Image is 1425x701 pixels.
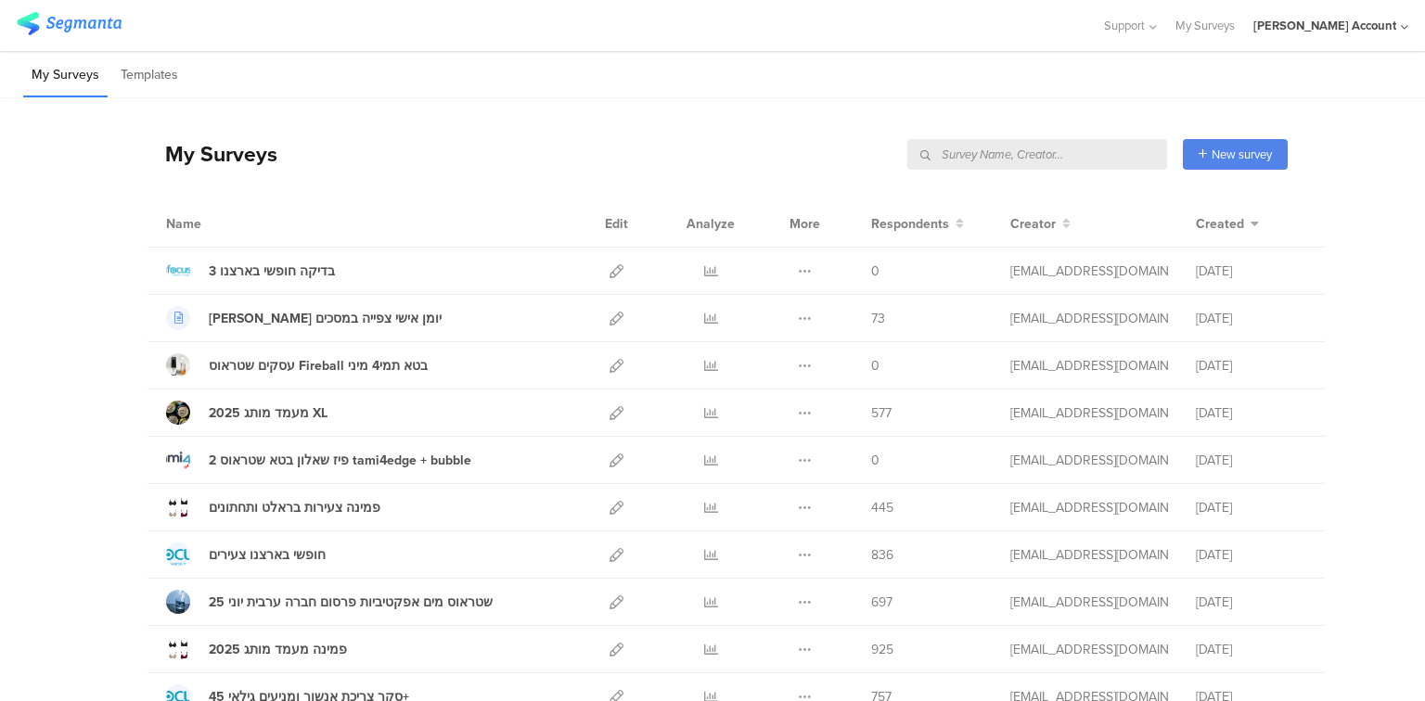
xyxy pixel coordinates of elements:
[1212,146,1272,163] span: New survey
[209,403,327,423] div: 2025 מעמד מותג XL
[17,12,122,35] img: segmanta logo
[1196,261,1307,281] div: [DATE]
[1010,545,1168,565] div: odelya@ifocus-r.com
[871,593,892,612] span: 697
[597,200,636,247] div: Edit
[166,306,442,330] a: [PERSON_NAME] יומן אישי צפייה במסכים
[871,545,893,565] span: 836
[209,261,335,281] div: 3 בדיקה חופשי בארצנו
[871,451,879,470] span: 0
[166,259,335,283] a: 3 בדיקה חופשי בארצנו
[871,214,949,234] span: Respondents
[1010,498,1168,517] div: odelya@ifocus-r.com
[1010,214,1071,234] button: Creator
[209,451,471,470] div: 2 פיז שאלון בטא שטראוס tami4edge + bubble
[1196,309,1307,328] div: [DATE]
[1196,403,1307,423] div: [DATE]
[1010,356,1168,376] div: odelya@ifocus-r.com
[1010,451,1168,470] div: odelya@ifocus-r.com
[871,640,893,659] span: 925
[1010,593,1168,612] div: odelya@ifocus-r.com
[1010,261,1168,281] div: odelya@ifocus-r.com
[1196,498,1307,517] div: [DATE]
[1253,17,1396,34] div: [PERSON_NAME] Account
[785,200,825,247] div: More
[871,403,892,423] span: 577
[166,590,493,614] a: שטראוס מים אפקטיביות פרסום חברה ערבית יוני 25
[166,401,327,425] a: 2025 מעמד מותג XL
[871,309,885,328] span: 73
[147,138,277,170] div: My Surveys
[1196,545,1307,565] div: [DATE]
[166,214,277,234] div: Name
[166,495,380,519] a: פמינה צעירות בראלט ותחתונים
[1010,640,1168,659] div: odelya@ifocus-r.com
[871,214,964,234] button: Respondents
[1196,214,1259,234] button: Created
[23,54,108,97] li: My Surveys
[209,356,428,376] div: עסקים שטראוס Fireball בטא תמי4 מיני
[1196,356,1307,376] div: [DATE]
[112,54,186,97] li: Templates
[1010,403,1168,423] div: odelya@ifocus-r.com
[209,593,493,612] div: שטראוס מים אפקטיביות פרסום חברה ערבית יוני 25
[1010,309,1168,328] div: odelya@ifocus-r.com
[209,640,347,659] div: פמינה מעמד מותג 2025
[209,309,442,328] div: שמיר שאלון יומן אישי צפייה במסכים
[1196,640,1307,659] div: [DATE]
[907,139,1167,170] input: Survey Name, Creator...
[871,261,879,281] span: 0
[166,448,471,472] a: 2 פיז שאלון בטא שטראוס tami4edge + bubble
[166,637,347,661] a: פמינה מעמד מותג 2025
[871,498,893,517] span: 445
[1196,451,1307,470] div: [DATE]
[1196,214,1244,234] span: Created
[209,498,380,517] div: פמינה צעירות בראלט ותחתונים
[166,353,428,377] a: עסקים שטראוס Fireball בטא תמי4 מיני
[1104,17,1145,34] span: Support
[1010,214,1056,234] span: Creator
[683,200,738,247] div: Analyze
[166,542,326,567] a: חופשי בארצנו צעירים
[209,545,326,565] div: חופשי בארצנו צעירים
[871,356,879,376] span: 0
[1196,593,1307,612] div: [DATE]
